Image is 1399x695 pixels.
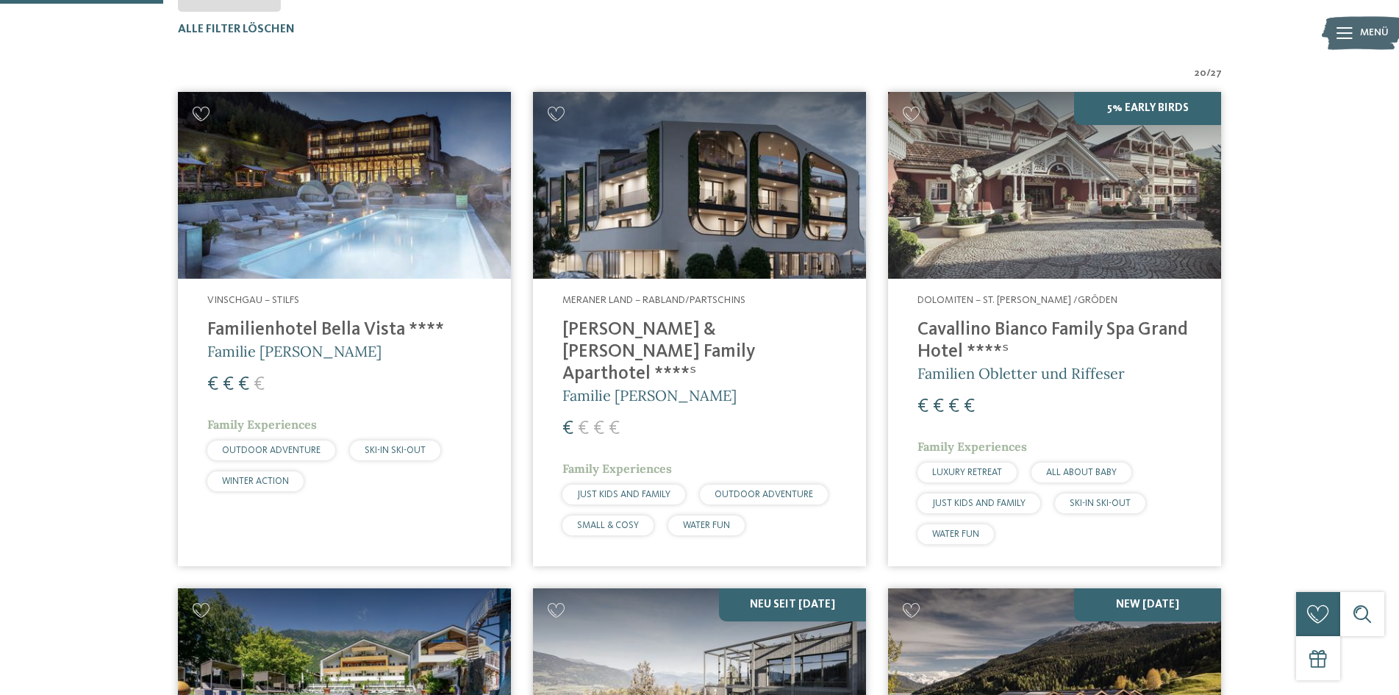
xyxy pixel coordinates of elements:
[207,375,218,394] span: €
[577,521,639,530] span: SMALL & COSY
[207,295,299,305] span: Vinschgau – Stilfs
[207,417,317,432] span: Family Experiences
[238,375,249,394] span: €
[562,319,837,385] h4: [PERSON_NAME] & [PERSON_NAME] Family Aparthotel ****ˢ
[683,521,730,530] span: WATER FUN
[964,397,975,416] span: €
[207,319,482,341] h4: Familienhotel Bella Vista ****
[715,490,813,499] span: OUTDOOR ADVENTURE
[577,490,670,499] span: JUST KIDS AND FAMILY
[1206,66,1211,81] span: /
[254,375,265,394] span: €
[917,439,1027,454] span: Family Experiences
[917,319,1192,363] h4: Cavallino Bianco Family Spa Grand Hotel ****ˢ
[1046,468,1117,477] span: ALL ABOUT BABY
[562,295,745,305] span: Meraner Land – Rabland/Partschins
[917,364,1125,382] span: Familien Obletter und Riffeser
[178,92,511,279] img: Familienhotels gesucht? Hier findet ihr die besten!
[222,477,289,486] span: WINTER ACTION
[578,419,589,438] span: €
[932,468,1002,477] span: LUXURY RETREAT
[932,530,979,539] span: WATER FUN
[223,375,234,394] span: €
[593,419,604,438] span: €
[178,24,295,35] span: Alle Filter löschen
[207,342,382,360] span: Familie [PERSON_NAME]
[222,446,321,455] span: OUTDOOR ADVENTURE
[609,419,620,438] span: €
[533,92,866,279] img: Familienhotels gesucht? Hier findet ihr die besten!
[932,499,1026,508] span: JUST KIDS AND FAMILY
[1070,499,1131,508] span: SKI-IN SKI-OUT
[533,92,866,566] a: Familienhotels gesucht? Hier findet ihr die besten! Meraner Land – Rabland/Partschins [PERSON_NAM...
[888,92,1221,566] a: Familienhotels gesucht? Hier findet ihr die besten! 5% Early Birds Dolomiten – St. [PERSON_NAME] ...
[178,92,511,566] a: Familienhotels gesucht? Hier findet ihr die besten! Vinschgau – Stilfs Familienhotel Bella Vista ...
[562,419,573,438] span: €
[948,397,959,416] span: €
[562,386,737,404] span: Familie [PERSON_NAME]
[1195,66,1206,81] span: 20
[888,92,1221,279] img: Family Spa Grand Hotel Cavallino Bianco ****ˢ
[562,461,672,476] span: Family Experiences
[917,295,1117,305] span: Dolomiten – St. [PERSON_NAME] /Gröden
[365,446,426,455] span: SKI-IN SKI-OUT
[917,397,929,416] span: €
[933,397,944,416] span: €
[1211,66,1222,81] span: 27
